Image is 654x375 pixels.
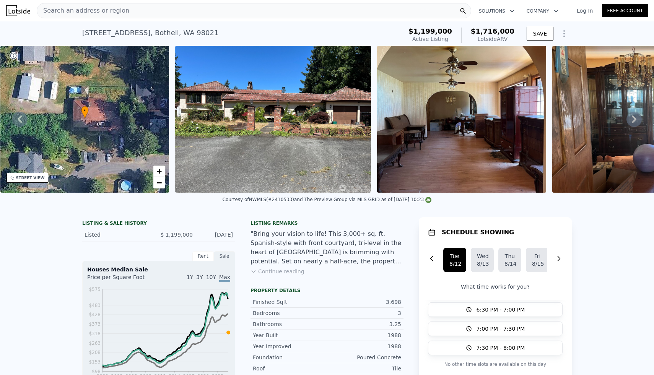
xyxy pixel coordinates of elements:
[251,287,403,294] div: Property details
[327,309,401,317] div: 3
[89,359,101,365] tspan: $153
[206,274,216,280] span: 10Y
[327,331,401,339] div: 1988
[157,178,162,187] span: −
[568,7,602,15] a: Log In
[556,26,572,41] button: Show Options
[92,369,101,374] tspan: $98
[428,341,563,355] button: 7:30 PM - 8:00 PM
[37,6,129,15] span: Search an address or region
[471,35,514,43] div: Lotside ARV
[449,252,460,260] div: Tue
[428,321,563,336] button: 7:00 PM - 7:30 PM
[327,354,401,361] div: Poured Concrete
[428,283,563,291] p: What time works for you?
[327,320,401,328] div: 3.25
[223,197,432,202] div: Courtesy of NWMLS (#2410533) and The Preview Group via MLS GRID as of [DATE] 10:23
[443,248,466,272] button: Tue8/12
[449,260,460,268] div: 8/12
[253,365,327,372] div: Roof
[89,341,101,346] tspan: $263
[504,252,515,260] div: Thu
[87,273,159,286] div: Price per Square Foot
[6,5,30,16] img: Lotside
[89,303,101,308] tspan: $483
[526,248,549,272] button: Fri8/15
[532,260,543,268] div: 8/15
[477,252,488,260] div: Wed
[85,231,153,239] div: Listed
[602,4,648,17] a: Free Account
[521,4,565,18] button: Company
[327,343,401,350] div: 1988
[87,266,230,273] div: Houses Median Sale
[425,197,431,203] img: NWMLS Logo
[327,365,401,372] div: Tile
[377,46,546,193] img: Sale: 167437067 Parcel: 103949486
[408,27,452,35] span: $1,199,000
[442,228,514,237] h1: SCHEDULE SHOWING
[253,331,327,339] div: Year Built
[214,251,235,261] div: Sale
[196,274,203,280] span: 3Y
[428,360,563,369] p: No other time slots are available on this day
[89,331,101,336] tspan: $318
[428,302,563,317] button: 6:30 PM - 7:00 PM
[251,220,403,226] div: Listing remarks
[498,248,521,272] button: Thu8/14
[412,36,448,42] span: Active Listing
[160,232,193,238] span: $ 1,199,000
[153,177,165,188] a: Zoom out
[187,274,193,280] span: 1Y
[89,321,101,327] tspan: $373
[251,268,304,275] button: Continue reading
[253,298,327,306] div: Finished Sqft
[89,287,101,292] tspan: $575
[81,106,89,119] div: •
[532,252,543,260] div: Fri
[82,28,218,38] div: [STREET_ADDRESS] , Bothell , WA 98021
[253,354,327,361] div: Foundation
[471,27,514,35] span: $1,716,000
[175,46,371,193] img: Sale: 167437067 Parcel: 103949486
[81,107,89,114] span: •
[251,229,403,266] div: "Bring your vision to life! This 3,000+ sq. ft. Spanish-style with front courtyard, tri-level in ...
[82,220,235,228] div: LISTING & SALE HISTORY
[89,350,101,355] tspan: $208
[327,298,401,306] div: 3,698
[253,343,327,350] div: Year Improved
[477,325,525,333] span: 7:00 PM - 7:30 PM
[504,260,515,268] div: 8/14
[219,274,230,282] span: Max
[16,175,45,181] div: STREET VIEW
[527,27,553,41] button: SAVE
[471,248,494,272] button: Wed8/13
[89,312,101,317] tspan: $428
[477,344,525,352] span: 7:30 PM - 8:00 PM
[192,251,214,261] div: Rent
[153,166,165,177] a: Zoom in
[253,309,327,317] div: Bedrooms
[253,320,327,328] div: Bathrooms
[477,306,525,313] span: 6:30 PM - 7:00 PM
[477,260,488,268] div: 8/13
[199,231,233,239] div: [DATE]
[473,4,521,18] button: Solutions
[157,166,162,176] span: +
